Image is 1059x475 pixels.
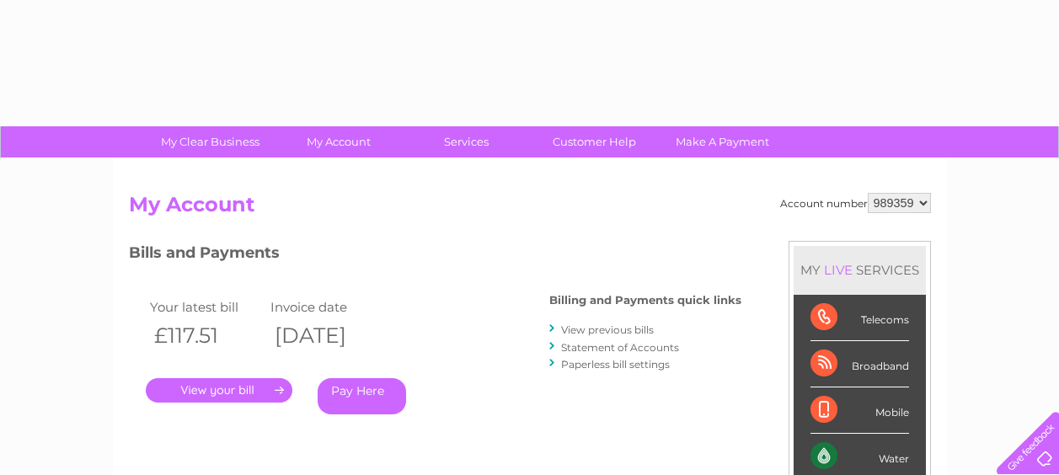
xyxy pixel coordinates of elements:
a: View previous bills [561,323,654,336]
th: [DATE] [266,318,388,353]
h4: Billing and Payments quick links [549,294,741,307]
a: My Account [269,126,408,157]
th: £117.51 [146,318,267,353]
div: LIVE [821,262,856,278]
div: Mobile [810,387,909,434]
a: Pay Here [318,378,406,414]
a: Paperless bill settings [561,358,670,371]
td: Your latest bill [146,296,267,318]
a: . [146,378,292,403]
div: Account number [780,193,931,213]
a: Make A Payment [653,126,792,157]
a: My Clear Business [141,126,280,157]
td: Invoice date [266,296,388,318]
div: Telecoms [810,295,909,341]
div: Broadband [810,341,909,387]
a: Services [397,126,536,157]
a: Customer Help [525,126,664,157]
h2: My Account [129,193,931,225]
a: Statement of Accounts [561,341,679,354]
h3: Bills and Payments [129,241,741,270]
div: MY SERVICES [794,246,926,294]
